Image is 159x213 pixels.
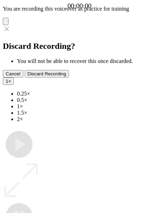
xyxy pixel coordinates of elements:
li: 0.25× [17,91,156,97]
li: You will not be able to recover this once discarded. [17,58,156,64]
li: 1× [17,103,156,110]
li: 0.5× [17,97,156,103]
li: 2× [17,116,156,122]
li: 1.5× [17,110,156,116]
button: 1× [3,77,14,85]
a: 00:00:00 [67,2,92,10]
button: Discard Recording [25,70,69,77]
h2: Discard Recording? [3,41,156,51]
p: You are recording this voiceover as practice for training [3,6,156,12]
span: 1 [6,79,8,84]
button: Cancel [3,70,23,77]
